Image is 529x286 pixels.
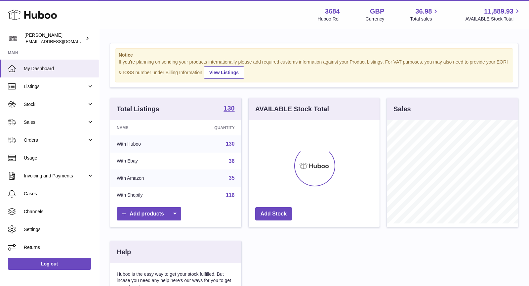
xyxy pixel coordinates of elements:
[255,105,329,114] h3: AVAILABLE Stock Total
[24,83,87,90] span: Listings
[204,66,244,79] a: View Listings
[24,191,94,197] span: Cases
[255,207,292,221] a: Add Stock
[119,59,509,79] div: If you're planning on sending your products internationally please add required customs informati...
[229,175,235,181] a: 35
[8,258,91,270] a: Log out
[24,119,87,125] span: Sales
[415,7,432,16] span: 36.98
[110,120,182,135] th: Name
[117,207,181,221] a: Add products
[119,52,509,58] strong: Notice
[224,105,234,113] a: 130
[24,101,87,108] span: Stock
[465,7,521,22] a: 11,889.93 AVAILABLE Stock Total
[110,187,182,204] td: With Shopify
[410,7,439,22] a: 36.98 Total sales
[24,209,94,215] span: Channels
[24,66,94,72] span: My Dashboard
[8,33,18,43] img: theinternationalventure@gmail.com
[24,32,84,45] div: [PERSON_NAME]
[465,16,521,22] span: AVAILABLE Stock Total
[229,158,235,164] a: 36
[110,169,182,187] td: With Amazon
[117,248,131,257] h3: Help
[366,16,385,22] div: Currency
[370,7,384,16] strong: GBP
[410,16,439,22] span: Total sales
[24,137,87,143] span: Orders
[117,105,159,114] h3: Total Listings
[226,192,235,198] a: 116
[224,105,234,112] strong: 130
[24,39,97,44] span: [EMAIL_ADDRESS][DOMAIN_NAME]
[318,16,340,22] div: Huboo Ref
[182,120,241,135] th: Quantity
[325,7,340,16] strong: 3684
[226,141,235,147] a: 130
[24,155,94,161] span: Usage
[110,153,182,170] td: With Ebay
[24,244,94,251] span: Returns
[110,135,182,153] td: With Huboo
[393,105,411,114] h3: Sales
[484,7,513,16] span: 11,889.93
[24,173,87,179] span: Invoicing and Payments
[24,226,94,233] span: Settings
